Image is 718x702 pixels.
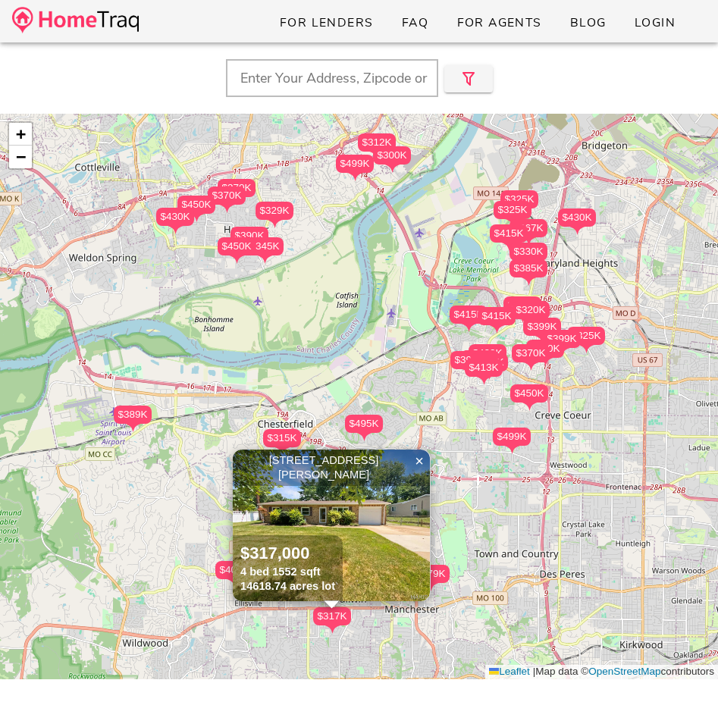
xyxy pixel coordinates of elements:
div: $413K [465,359,503,377]
div: $300K [373,146,411,165]
div: $499K [493,428,531,446]
div: $319K [507,300,545,327]
a: For Lenders [267,9,386,36]
div: $389K [114,406,152,432]
div: $450K [177,196,215,222]
a: [STREET_ADDRESS][PERSON_NAME] $317,000 4 bed 1552 sqft 14618.74 acres lot [233,450,431,601]
div: 4 bed 1552 sqft [240,565,335,579]
div: $370K [512,344,550,362]
img: triPin.png [569,227,585,235]
div: $450K [218,237,256,255]
div: $385K [509,259,547,277]
div: $450K [218,237,256,264]
div: $475K [470,353,508,380]
img: triPin.png [267,220,283,228]
div: $317,000 [240,543,335,565]
div: $379K [412,565,450,583]
div: $450K [177,196,215,214]
div: Map data © contributors [485,665,718,679]
iframe: Chat Widget [642,629,718,702]
span: | [533,666,536,677]
img: triPin.png [125,424,141,432]
div: $325K [567,327,605,345]
div: $390K [230,227,268,253]
a: FAQ [389,9,441,36]
div: $415K [450,306,488,324]
span: + [16,124,26,143]
img: triPin.png [521,237,537,246]
div: $320K [512,301,550,319]
img: triPin.png [229,255,245,264]
img: triPin.png [476,377,492,385]
div: $300K [503,296,541,323]
img: triPin.png [461,324,477,332]
span: For Agents [456,14,541,31]
div: $415K [478,307,516,334]
div: $325K [567,327,605,353]
div: $370K [208,186,246,213]
div: $367K [509,219,547,246]
div: $415K [450,306,488,332]
div: $325K [494,201,531,227]
div: $420K [469,344,506,371]
div: $430K [558,208,596,227]
img: triPin.png [219,205,235,213]
img: triPin.png [257,255,273,264]
div: $399K [543,330,581,348]
div: $475K [470,353,508,371]
div: $399K [543,330,581,356]
img: triPin.png [504,446,520,454]
div: $370K [218,179,256,205]
div: $450K [461,350,499,368]
div: $330K [509,243,547,261]
a: Login [622,9,688,36]
img: triPin.png [384,165,400,173]
div: $315K [263,429,301,447]
div: $399K [450,351,488,378]
div: $499K [336,155,374,173]
div: $415K [478,307,516,325]
div: $495K [345,415,383,433]
div: $399K [523,318,561,344]
div: $499K [493,428,531,454]
img: triPin.png [505,219,521,227]
img: desktop-logo.34a1112.png [12,7,139,33]
img: triPin.png [578,345,594,353]
input: Enter Your Address, Zipcode or City & State [226,59,438,97]
div: $385K [509,259,547,286]
img: triPin.png [535,336,550,344]
img: triPin.png [168,226,183,234]
img: triPin.png [189,214,205,222]
a: Zoom in [9,123,32,146]
img: triPin.png [274,447,290,456]
div: $450K [510,384,548,403]
div: [STREET_ADDRESS][PERSON_NAME] [237,453,426,482]
div: $430K [156,208,194,226]
img: triPin.png [462,369,478,378]
div: $420K [469,344,506,362]
div: $367K [509,219,547,237]
div: $390K [230,227,268,245]
span: For Lenders [279,14,374,31]
span: FAQ [401,14,429,31]
div: $415K [490,224,528,243]
a: Leaflet [489,666,530,677]
div: $399K [523,318,561,336]
div: $370K [208,186,246,205]
img: triPin.png [369,152,385,160]
div: $450K [510,384,548,411]
div: $317K [313,607,351,634]
img: triPin.png [356,433,372,441]
div: $329K [256,202,293,228]
img: triPin.png [489,325,505,334]
div: $350K [526,340,564,358]
div: $300K [373,146,411,173]
a: Close popup [408,450,431,472]
div: $400K [215,561,253,579]
img: 1.jpg [233,450,430,601]
a: For Agents [444,9,553,36]
img: triPin.png [521,277,537,286]
div: $345K [246,237,284,255]
div: $315K [263,429,301,456]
